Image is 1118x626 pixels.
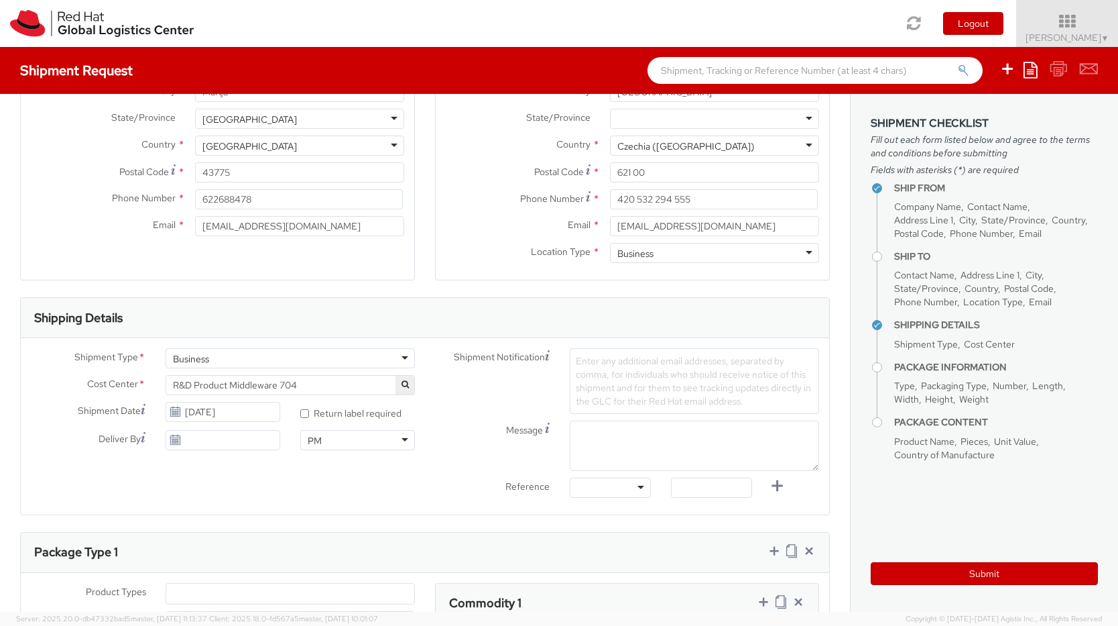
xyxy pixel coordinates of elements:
[131,614,207,623] span: master, [DATE] 11:13:37
[894,252,1098,262] h4: Ship To
[871,163,1098,176] span: Fields with asterisks (*) are required
[894,214,953,226] span: Address Line 1
[925,393,953,405] span: Height
[520,193,584,205] span: Phone Number
[99,432,141,446] span: Deliver By
[86,586,146,598] span: Product Types
[1019,227,1042,240] span: Email
[960,269,1019,281] span: Address Line 1
[963,296,1023,308] span: Location Type
[111,111,176,123] span: State/Province
[894,320,1098,330] h4: Shipping Details
[894,227,944,240] span: Postal Code
[556,138,591,150] span: Country
[202,113,297,126] div: [GEOGRAPHIC_DATA]
[506,424,543,436] span: Message
[1052,214,1085,226] span: Country
[300,409,309,418] input: Return label required
[526,111,591,123] span: State/Province
[894,338,958,350] span: Shipment Type
[647,57,983,84] input: Shipment, Tracking or Reference Number (at least 4 chars)
[202,140,297,153] div: [GEOGRAPHIC_DATA]
[894,201,961,213] span: Company Name
[894,282,958,295] span: State/Province
[20,63,133,78] h4: Shipment Request
[300,405,403,420] label: Return label required
[993,380,1026,392] span: Number
[894,380,915,392] span: Type
[1026,32,1109,44] span: [PERSON_NAME]
[87,377,138,393] span: Cost Center
[74,350,138,366] span: Shipment Type
[967,201,1028,213] span: Contact Name
[119,166,169,178] span: Postal Code
[568,219,591,231] span: Email
[1026,269,1042,281] span: City
[960,435,988,448] span: Pieces
[871,117,1098,129] h3: Shipment Checklist
[906,614,1102,625] span: Copyright © [DATE]-[DATE] Agistix Inc., All Rights Reserved
[505,480,550,492] span: Reference
[308,434,322,448] div: PM
[454,350,545,364] span: Shipment Notification
[965,282,998,295] span: Country
[617,140,755,153] div: Czechia ([GEOGRAPHIC_DATA])
[871,562,1098,585] button: Submit
[10,10,194,37] img: rh-logistics-00dfa346123c4ec078e1.svg
[950,227,1013,240] span: Phone Number
[449,596,521,610] h3: Commodity 1
[959,393,989,405] span: Weight
[943,12,1003,35] button: Logout
[894,449,995,461] span: Country of Manufacture
[166,375,415,395] span: R&D Product Middleware 704
[921,380,987,392] span: Packaging Type
[531,246,591,258] span: Location Type
[1029,296,1052,308] span: Email
[534,166,584,178] span: Postal Code
[894,417,1098,427] h4: Package Content
[34,545,118,559] h3: Package Type 1
[894,435,954,448] span: Product Name
[964,338,1015,350] span: Cost Center
[994,435,1036,448] span: Unit Value
[141,138,176,150] span: Country
[34,311,123,325] h3: Shipping Details
[981,214,1046,226] span: State/Province
[153,219,176,231] span: Email
[173,379,408,391] span: R&D Product Middleware 704
[894,393,919,405] span: Width
[894,362,1098,372] h4: Package Information
[299,614,378,623] span: master, [DATE] 10:01:07
[894,183,1098,193] h4: Ship From
[173,352,209,366] div: Business
[1101,33,1109,44] span: ▼
[617,247,654,260] div: Business
[871,133,1098,160] span: Fill out each form listed below and agree to the terms and conditions before submitting
[16,614,207,623] span: Server: 2025.20.0-db47332bad5
[894,269,954,281] span: Contact Name
[78,404,141,418] span: Shipment Date
[1004,282,1054,295] span: Postal Code
[894,296,957,308] span: Phone Number
[576,355,811,407] span: Enter any additional email addresses, separated by comma, for individuals who should receive noti...
[112,192,176,204] span: Phone Number
[209,614,378,623] span: Client: 2025.18.0-fd567a5
[959,214,975,226] span: City
[1032,380,1063,392] span: Length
